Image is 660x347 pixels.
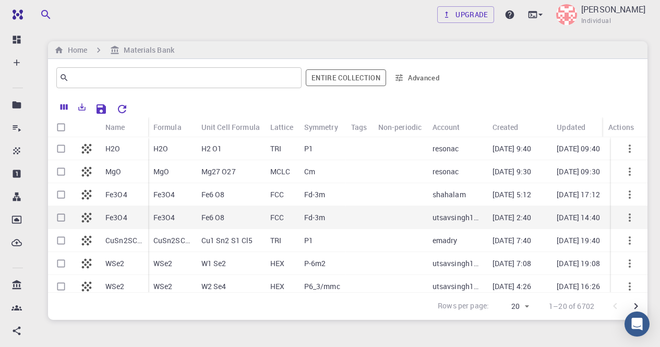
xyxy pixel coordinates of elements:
[153,189,175,200] p: Fe3O4
[433,189,466,200] p: shahalam
[153,281,173,292] p: WSe2
[105,212,127,223] p: Fe3O4
[55,99,73,115] button: Columns
[626,296,646,317] button: Go to next page
[304,166,315,177] p: Cm
[105,166,121,177] p: MgO
[304,258,326,269] p: P-6m2
[201,212,225,223] p: Fe6 O8
[433,258,482,269] p: utsavsingh188
[433,281,482,292] p: utsavsingh188
[52,44,176,56] nav: breadcrumb
[105,258,125,269] p: WSe2
[304,143,313,154] p: P1
[304,212,326,223] p: Fd-3m
[306,69,386,86] span: Filter throughout whole library including sets (folders)
[153,143,168,154] p: H2O
[437,6,494,23] a: Upgrade
[557,212,600,223] p: [DATE] 14:40
[270,117,294,137] div: Lattice
[270,143,281,154] p: TRI
[299,117,346,137] div: Symmetry
[270,281,284,292] p: HEX
[270,166,291,177] p: MCLC
[346,117,373,137] div: Tags
[551,117,620,137] div: Updated
[201,117,260,137] div: Unit Cell Formula
[373,117,427,137] div: Non-periodic
[196,117,265,137] div: Unit Cell Formula
[433,212,482,223] p: utsavsingh188
[493,235,532,246] p: [DATE] 7:40
[153,235,191,246] p: CuSn2SCl5
[148,117,196,137] div: Formula
[105,235,143,246] p: CuSn2SCl5
[105,143,120,154] p: H2O
[493,212,532,223] p: [DATE] 2:40
[153,258,173,269] p: WSe2
[153,212,175,223] p: Fe3O4
[493,258,532,269] p: [DATE] 7:08
[433,143,459,154] p: resonac
[105,189,127,200] p: Fe3O4
[493,299,532,314] div: 20
[493,117,519,137] div: Created
[433,235,458,246] p: emadry
[390,69,445,86] button: Advanced
[112,99,133,119] button: Reset Explorer Settings
[91,99,112,119] button: Save Explorer Settings
[201,235,253,246] p: Cu1 Sn2 S1 Cl5
[557,281,600,292] p: [DATE] 16:26
[201,189,225,200] p: Fe6 O8
[608,117,634,137] div: Actions
[100,117,148,137] div: Name
[8,9,23,20] img: logo
[487,117,552,137] div: Created
[201,258,226,269] p: W1 Se2
[105,281,125,292] p: WSe2
[304,235,313,246] p: P1
[304,281,340,292] p: P6_3/mmc
[493,143,532,154] p: [DATE] 9:40
[270,212,284,223] p: FCC
[105,117,125,137] div: Name
[557,189,600,200] p: [DATE] 17:12
[557,258,600,269] p: [DATE] 19:08
[549,301,594,312] p: 1–20 of 6702
[557,117,585,137] div: Updated
[603,117,640,137] div: Actions
[433,166,459,177] p: resonac
[581,16,611,26] span: Individual
[270,189,284,200] p: FCC
[64,44,87,56] h6: Home
[557,143,600,154] p: [DATE] 09:40
[556,4,577,25] img: JD Francois
[153,117,182,137] div: Formula
[351,117,367,137] div: Tags
[557,166,600,177] p: [DATE] 09:30
[493,281,532,292] p: [DATE] 4:26
[201,166,236,177] p: Mg27 O27
[493,166,532,177] p: [DATE] 9:30
[557,235,600,246] p: [DATE] 19:40
[270,235,281,246] p: TRI
[304,189,326,200] p: Fd-3m
[265,117,299,137] div: Lattice
[153,166,169,177] p: MgO
[625,312,650,337] div: Open Intercom Messenger
[73,99,91,115] button: Export
[433,117,460,137] div: Account
[74,117,100,137] div: Icon
[201,143,222,154] p: H2 O1
[201,281,226,292] p: W2 Se4
[581,3,645,16] p: [PERSON_NAME]
[427,117,487,137] div: Account
[119,44,174,56] h6: Materials Bank
[378,117,422,137] div: Non-periodic
[493,189,532,200] p: [DATE] 5:12
[438,301,489,313] p: Rows per page:
[270,258,284,269] p: HEX
[304,117,338,137] div: Symmetry
[306,69,386,86] button: Entire collection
